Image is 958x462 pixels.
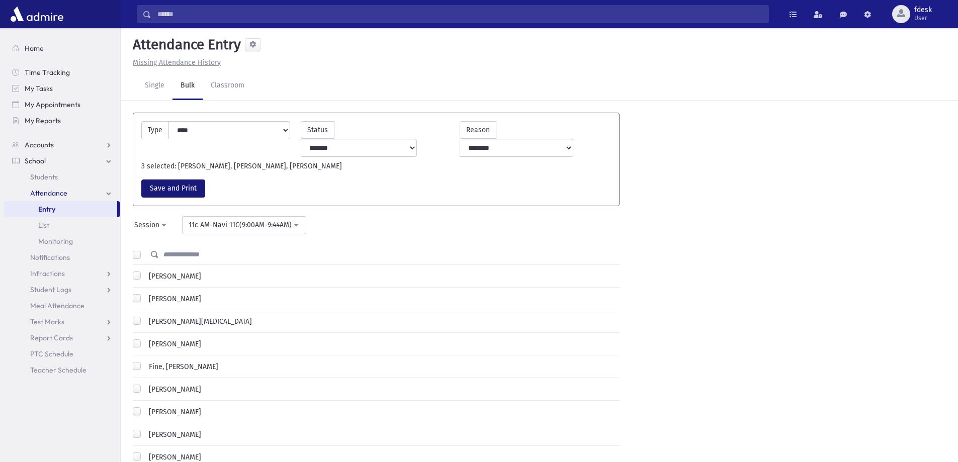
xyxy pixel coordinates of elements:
[189,220,292,230] div: 11c AM-Navi 11C(9:00AM-9:44AM)
[203,72,252,100] a: Classroom
[4,201,117,217] a: Entry
[8,4,66,24] img: AdmirePro
[30,349,73,358] span: PTC Schedule
[25,68,70,77] span: Time Tracking
[129,36,241,53] h5: Attendance Entry
[38,237,73,246] span: Monitoring
[145,316,252,327] label: [PERSON_NAME][MEDICAL_DATA]
[30,172,58,181] span: Students
[4,113,120,129] a: My Reports
[4,314,120,330] a: Test Marks
[4,40,120,56] a: Home
[137,72,172,100] a: Single
[25,84,53,93] span: My Tasks
[30,285,71,294] span: Student Logs
[145,339,201,349] label: [PERSON_NAME]
[4,330,120,346] a: Report Cards
[4,137,120,153] a: Accounts
[460,121,496,139] label: Reason
[914,14,932,22] span: User
[4,97,120,113] a: My Appointments
[25,100,80,109] span: My Appointments
[4,346,120,362] a: PTC Schedule
[30,189,67,198] span: Attendance
[128,216,174,234] button: Session
[145,361,218,372] label: Fine, [PERSON_NAME]
[301,121,334,139] label: Status
[914,6,932,14] span: fdesk
[133,58,221,67] u: Missing Attendance History
[30,317,64,326] span: Test Marks
[30,269,65,278] span: Infractions
[145,407,201,417] label: [PERSON_NAME]
[4,80,120,97] a: My Tasks
[30,365,86,375] span: Teacher Schedule
[4,217,120,233] a: List
[4,64,120,80] a: Time Tracking
[151,5,768,23] input: Search
[30,333,73,342] span: Report Cards
[4,249,120,265] a: Notifications
[4,298,120,314] a: Meal Attendance
[38,221,49,230] span: List
[30,301,84,310] span: Meal Attendance
[4,153,120,169] a: School
[145,294,201,304] label: [PERSON_NAME]
[25,140,54,149] span: Accounts
[4,282,120,298] a: Student Logs
[4,233,120,249] a: Monitoring
[25,116,61,125] span: My Reports
[4,185,120,201] a: Attendance
[134,220,159,230] div: Session
[25,44,44,53] span: Home
[136,161,616,171] div: 3 selected: [PERSON_NAME], [PERSON_NAME], [PERSON_NAME]
[141,121,169,139] label: Type
[182,216,306,234] button: 11c AM-Navi 11C(9:00AM-9:44AM)
[145,384,201,395] label: [PERSON_NAME]
[145,429,201,440] label: [PERSON_NAME]
[172,72,203,100] a: Bulk
[4,265,120,282] a: Infractions
[4,362,120,378] a: Teacher Schedule
[145,271,201,282] label: [PERSON_NAME]
[30,253,70,262] span: Notifications
[38,205,55,214] span: Entry
[129,58,221,67] a: Missing Attendance History
[141,179,205,198] button: Save and Print
[4,169,120,185] a: Students
[25,156,46,165] span: School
